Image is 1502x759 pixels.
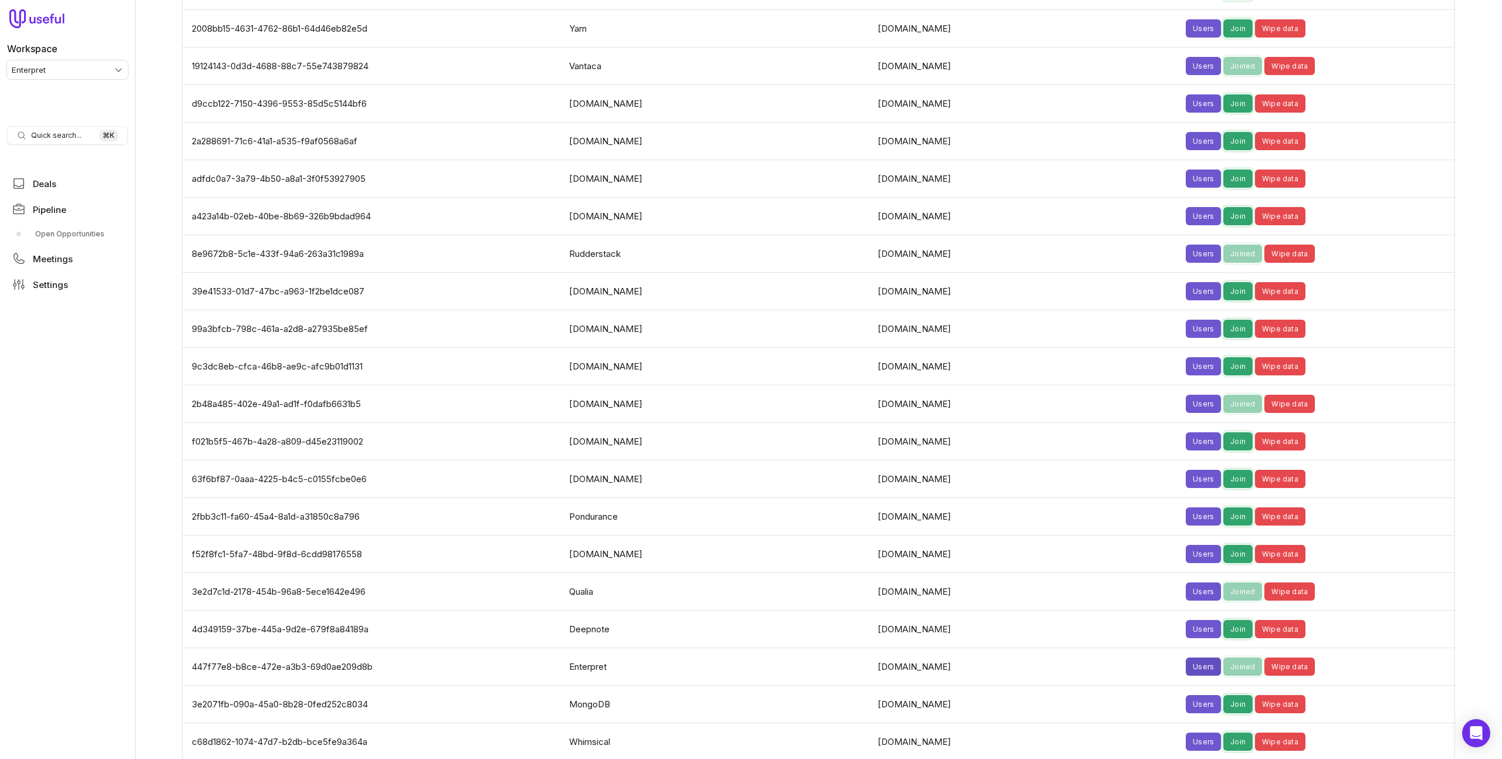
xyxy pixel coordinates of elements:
[1223,545,1253,563] button: Join
[1186,94,1221,113] button: Users
[1186,470,1221,488] button: Users
[33,205,66,214] span: Pipeline
[562,48,871,85] td: Vantaca
[871,85,1179,123] td: [DOMAIN_NAME]
[1223,19,1253,38] button: Join
[1223,207,1253,225] button: Join
[562,460,871,498] td: [DOMAIN_NAME]
[1223,245,1262,263] button: Joined
[1186,658,1221,676] button: Users
[1223,395,1262,413] button: Joined
[871,160,1179,198] td: [DOMAIN_NAME]
[871,498,1179,536] td: [DOMAIN_NAME]
[182,648,562,686] td: 447f77e8-b8ce-472e-a3b3-69d0ae209d8b
[31,131,82,140] span: Quick search...
[562,498,871,536] td: Pondurance
[1223,432,1253,450] button: Join
[33,280,68,289] span: Settings
[871,611,1179,648] td: [DOMAIN_NAME]
[1255,620,1305,638] button: Wipe data
[1462,719,1490,747] div: Open Intercom Messenger
[7,199,128,220] a: Pipeline
[182,536,562,573] td: f52f8fc1-5fa7-48bd-9f8d-6cdd98176558
[1264,658,1315,676] button: Wipe data
[1255,207,1305,225] button: Wipe data
[182,573,562,611] td: 3e2d7c1d-2178-454b-96a8-5ece1642e496
[562,85,871,123] td: [DOMAIN_NAME]
[1186,733,1221,751] button: Users
[871,310,1179,348] td: [DOMAIN_NAME]
[1223,282,1253,300] button: Join
[182,310,562,348] td: 99a3bfcb-798c-461a-a2d8-a27935be85ef
[562,348,871,385] td: [DOMAIN_NAME]
[562,536,871,573] td: [DOMAIN_NAME]
[562,123,871,160] td: [DOMAIN_NAME]
[562,10,871,48] td: Yarn
[1255,507,1305,526] button: Wipe data
[1223,94,1253,113] button: Join
[562,573,871,611] td: Qualia
[1255,733,1305,751] button: Wipe data
[1255,357,1305,375] button: Wipe data
[1186,320,1221,338] button: Users
[871,648,1179,686] td: [DOMAIN_NAME]
[1223,170,1253,188] button: Join
[562,273,871,310] td: [DOMAIN_NAME]
[871,573,1179,611] td: [DOMAIN_NAME]
[1186,395,1221,413] button: Users
[871,48,1179,85] td: [DOMAIN_NAME]
[1186,545,1221,563] button: Users
[1223,470,1253,488] button: Join
[871,686,1179,723] td: [DOMAIN_NAME]
[562,648,871,686] td: Enterpret
[871,423,1179,460] td: [DOMAIN_NAME]
[1186,357,1221,375] button: Users
[871,123,1179,160] td: [DOMAIN_NAME]
[182,48,562,85] td: 19124143-0d3d-4688-88c7-55e743879824
[7,225,128,243] a: Open Opportunities
[1264,57,1315,75] button: Wipe data
[1186,507,1221,526] button: Users
[1255,94,1305,113] button: Wipe data
[1255,320,1305,338] button: Wipe data
[182,460,562,498] td: 63f6bf87-0aaa-4225-b4c5-c0155fcbe0e6
[1186,695,1221,713] button: Users
[562,198,871,235] td: [DOMAIN_NAME]
[182,198,562,235] td: a423a14b-02eb-40be-8b69-326b9bdad964
[871,536,1179,573] td: [DOMAIN_NAME]
[1186,620,1221,638] button: Users
[182,611,562,648] td: 4d349159-37be-445a-9d2e-679f8a84189a
[182,423,562,460] td: f021b5f5-467b-4a28-a809-d45e23119002
[1186,170,1221,188] button: Users
[562,310,871,348] td: [DOMAIN_NAME]
[562,611,871,648] td: Deepnote
[1223,357,1253,375] button: Join
[1223,733,1253,751] button: Join
[1223,658,1262,676] button: Joined
[562,423,871,460] td: [DOMAIN_NAME]
[871,348,1179,385] td: [DOMAIN_NAME]
[182,10,562,48] td: 2008bb15-4631-4762-86b1-64d46eb82e5d
[7,248,128,269] a: Meetings
[871,10,1179,48] td: [DOMAIN_NAME]
[1223,695,1253,713] button: Join
[871,385,1179,423] td: [DOMAIN_NAME]
[871,198,1179,235] td: [DOMAIN_NAME]
[99,130,118,141] kbd: ⌘ K
[1186,207,1221,225] button: Users
[1255,282,1305,300] button: Wipe data
[1186,57,1221,75] button: Users
[182,348,562,385] td: 9c3dc8eb-cfca-46b8-ae9c-afc9b01d1131
[1264,395,1315,413] button: Wipe data
[1255,545,1305,563] button: Wipe data
[7,173,128,194] a: Deals
[7,225,128,243] div: Pipeline submenu
[871,235,1179,273] td: [DOMAIN_NAME]
[1186,245,1221,263] button: Users
[562,385,871,423] td: [DOMAIN_NAME]
[871,460,1179,498] td: [DOMAIN_NAME]
[1255,470,1305,488] button: Wipe data
[1223,57,1262,75] button: Joined
[1223,132,1253,150] button: Join
[562,235,871,273] td: Rudderstack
